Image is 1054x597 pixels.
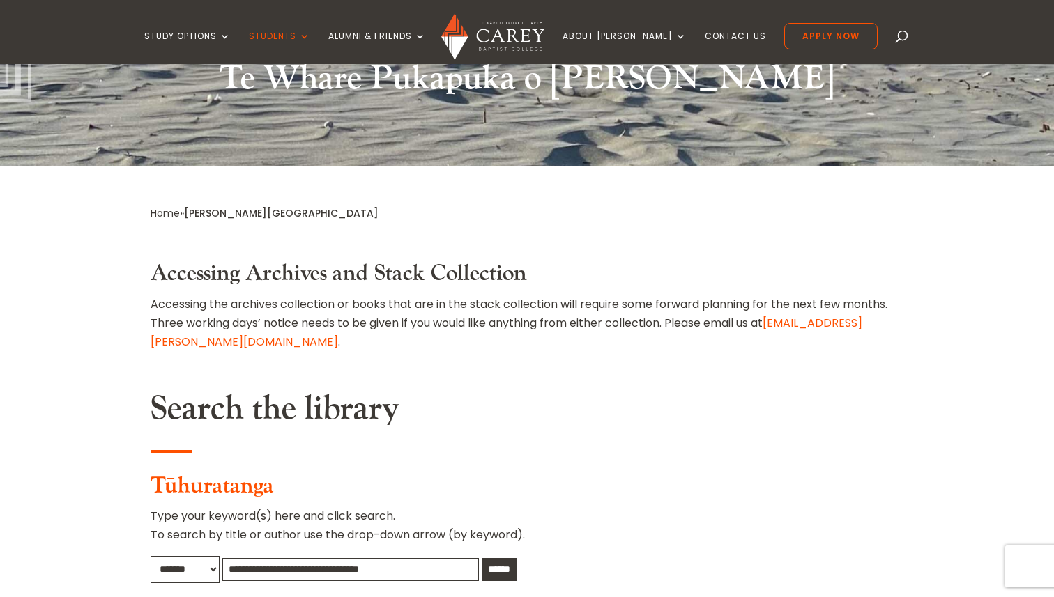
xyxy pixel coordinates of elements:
a: Alumni & Friends [328,31,426,64]
a: Students [249,31,310,64]
h2: Te Whare Pukapuka o [PERSON_NAME] [151,59,903,106]
span: » [151,206,379,220]
a: Apply Now [784,23,878,49]
span: [PERSON_NAME][GEOGRAPHIC_DATA] [184,206,379,220]
a: Study Options [144,31,231,64]
p: Type your keyword(s) here and click search. To search by title or author use the drop-down arrow ... [151,506,903,555]
a: Contact Us [705,31,766,64]
p: Accessing the archives collection or books that are in the stack collection will require some for... [151,295,903,352]
a: Home [151,206,180,220]
h3: Tūhuratanga [151,473,903,506]
h3: Accessing Archives and Stack Collection [151,261,903,294]
img: Carey Baptist College [441,13,544,60]
a: About [PERSON_NAME] [563,31,687,64]
h2: Search the library [151,389,903,436]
